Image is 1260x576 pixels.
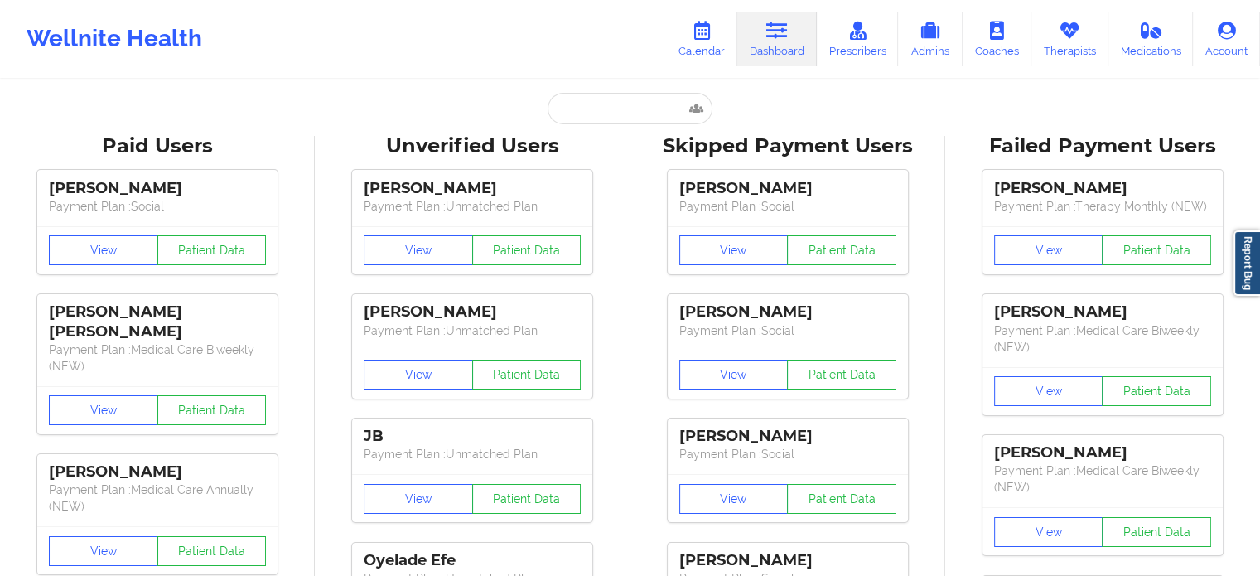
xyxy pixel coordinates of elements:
button: View [994,235,1103,265]
button: View [49,235,158,265]
div: [PERSON_NAME] [49,179,266,198]
p: Payment Plan : Social [679,322,896,339]
a: Medications [1108,12,1194,66]
p: Payment Plan : Medical Care Biweekly (NEW) [49,341,266,375]
button: View [364,235,473,265]
div: [PERSON_NAME] [PERSON_NAME] [49,303,266,341]
p: Payment Plan : Medical Care Annually (NEW) [49,482,266,515]
p: Payment Plan : Social [679,198,896,215]
a: Report Bug [1233,230,1260,296]
div: Oyelade Efe [364,551,581,570]
button: View [994,517,1103,547]
button: Patient Data [157,536,267,566]
a: Account [1193,12,1260,66]
button: Patient Data [787,484,896,514]
div: [PERSON_NAME] [679,303,896,322]
button: View [679,484,789,514]
div: [PERSON_NAME] [364,179,581,198]
div: [PERSON_NAME] [994,443,1211,462]
div: Unverified Users [326,133,618,159]
a: Prescribers [817,12,899,66]
div: Paid Users [12,133,303,159]
p: Payment Plan : Therapy Monthly (NEW) [994,198,1211,215]
p: Payment Plan : Unmatched Plan [364,322,581,339]
div: Skipped Payment Users [642,133,934,159]
p: Payment Plan : Social [49,198,266,215]
button: View [49,395,158,425]
div: [PERSON_NAME] [994,179,1211,198]
button: View [679,360,789,390]
p: Payment Plan : Medical Care Biweekly (NEW) [994,462,1211,496]
button: Patient Data [157,235,267,265]
p: Payment Plan : Unmatched Plan [364,198,581,215]
button: View [364,360,473,390]
a: Calendar [666,12,737,66]
div: Failed Payment Users [957,133,1248,159]
button: Patient Data [787,360,896,390]
p: Payment Plan : Unmatched Plan [364,446,581,462]
div: [PERSON_NAME] [994,303,1211,322]
div: JB [364,427,581,446]
div: [PERSON_NAME] [679,179,896,198]
button: Patient Data [472,484,582,514]
p: Payment Plan : Medical Care Biweekly (NEW) [994,322,1211,356]
button: Patient Data [1102,235,1211,265]
p: Payment Plan : Social [679,446,896,462]
a: Admins [898,12,963,66]
div: [PERSON_NAME] [679,551,896,570]
button: Patient Data [787,235,896,265]
button: Patient Data [1102,376,1211,406]
button: View [49,536,158,566]
div: [PERSON_NAME] [364,303,581,322]
a: Coaches [963,12,1031,66]
button: View [679,235,789,265]
button: Patient Data [472,235,582,265]
button: View [364,484,473,514]
button: Patient Data [472,360,582,390]
div: [PERSON_NAME] [49,462,266,482]
div: [PERSON_NAME] [679,427,896,446]
button: Patient Data [1102,517,1211,547]
button: View [994,376,1103,406]
button: Patient Data [157,395,267,425]
a: Therapists [1031,12,1108,66]
a: Dashboard [737,12,817,66]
